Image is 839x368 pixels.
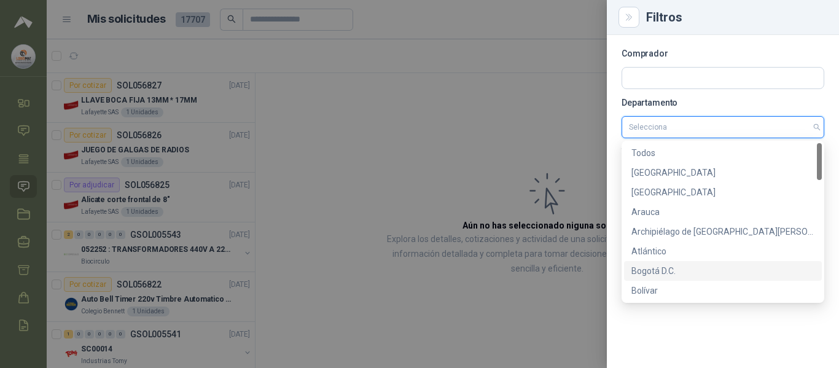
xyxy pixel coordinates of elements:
[624,182,822,202] div: Antioquia
[624,202,822,222] div: Arauca
[631,146,814,160] div: Todos
[624,222,822,241] div: Archipiélago de San Andrés, Providencia y Santa Catalina
[631,245,814,258] div: Atlántico
[631,166,814,179] div: [GEOGRAPHIC_DATA]
[631,225,814,238] div: Archipiélago de [GEOGRAPHIC_DATA][PERSON_NAME], Providencia y [GEOGRAPHIC_DATA][PERSON_NAME]
[631,205,814,219] div: Arauca
[622,10,636,25] button: Close
[631,284,814,297] div: Bolívar
[624,143,822,163] div: Todos
[622,50,824,57] p: Comprador
[646,11,824,23] div: Filtros
[631,264,814,278] div: Bogotá D.C.
[631,186,814,199] div: [GEOGRAPHIC_DATA]
[624,261,822,281] div: Bogotá D.C.
[624,241,822,261] div: Atlántico
[622,99,824,106] p: Departamento
[624,163,822,182] div: Amazonas
[624,281,822,300] div: Bolívar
